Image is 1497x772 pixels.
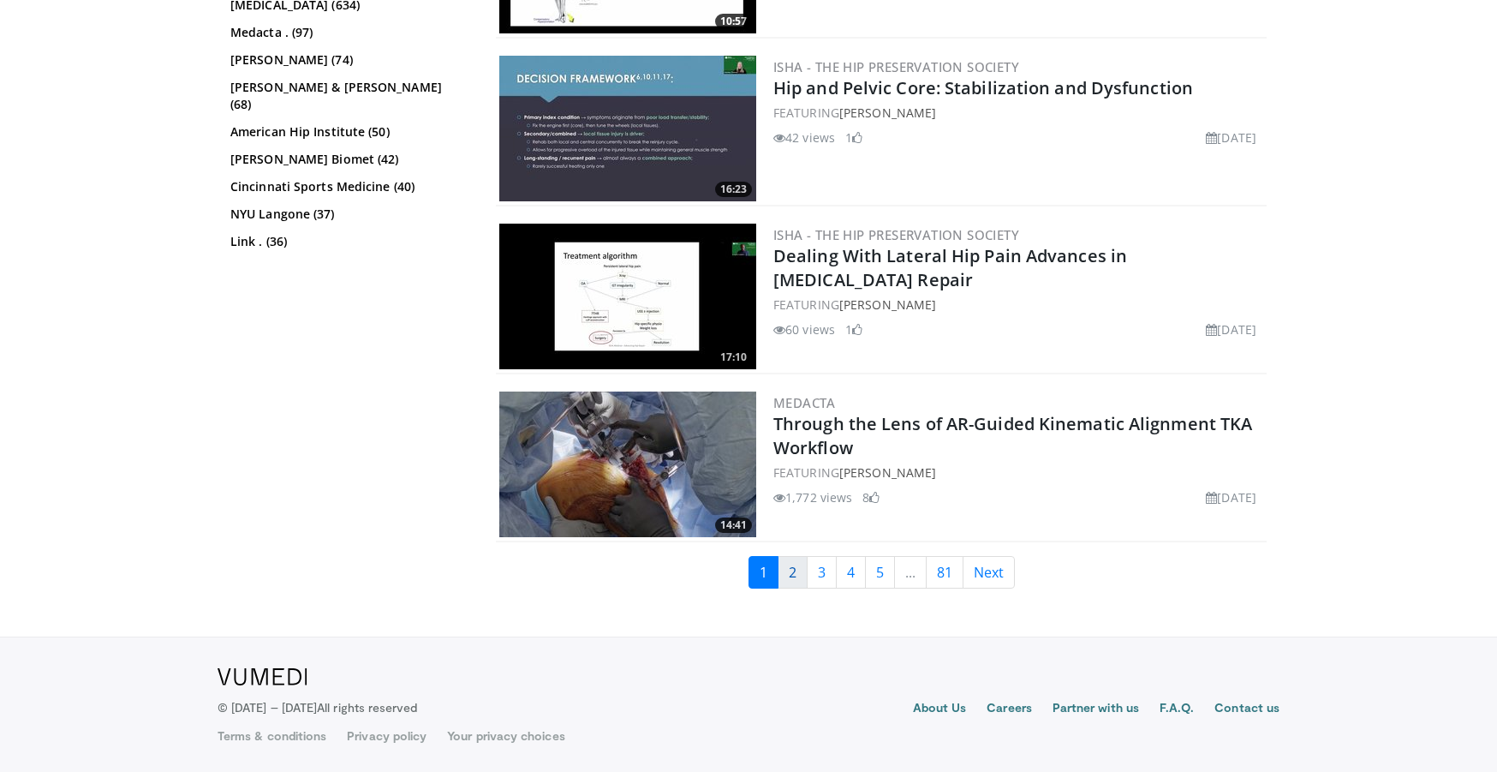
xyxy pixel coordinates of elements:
li: [DATE] [1206,488,1256,506]
span: 14:41 [715,518,752,533]
a: Hip and Pelvic Core: Stabilization and Dysfunction [773,76,1193,99]
a: 17:10 [499,224,756,369]
a: 81 [926,556,963,589]
a: 2 [778,556,808,589]
div: FEATURING [773,104,1263,122]
a: Contact us [1214,699,1279,720]
a: Terms & conditions [218,727,326,745]
a: [PERSON_NAME] & [PERSON_NAME] (68) [230,79,466,113]
span: 10:57 [715,14,752,29]
a: 5 [865,556,895,589]
a: About Us [913,699,967,720]
li: 8 [862,488,880,506]
a: [PERSON_NAME] [839,296,936,313]
a: ISHA - The Hip Preservation Society [773,226,1019,243]
li: 1 [845,129,862,147]
li: [DATE] [1206,129,1256,147]
a: American Hip Institute (50) [230,123,466,141]
a: ISHA - The Hip Preservation Society [773,58,1019,75]
a: [PERSON_NAME] (74) [230,51,466,69]
a: Partner with us [1053,699,1139,720]
a: 3 [807,556,837,589]
li: [DATE] [1206,320,1256,338]
a: NYU Langone (37) [230,206,466,223]
img: a1b90669-76d4-4a1e-9a63-4c89ef5ed2e6.300x170_q85_crop-smart_upscale.jpg [499,392,756,537]
a: Cincinnati Sports Medicine (40) [230,178,466,195]
li: 1,772 views [773,488,852,506]
li: 60 views [773,320,835,338]
a: Link . (36) [230,233,466,250]
div: FEATURING [773,464,1263,482]
a: Your privacy choices [447,727,564,745]
span: 17:10 [715,350,752,365]
nav: Search results pages [496,556,1267,589]
li: 42 views [773,129,835,147]
a: 16:23 [499,56,756,201]
a: Dealing With Lateral Hip Pain Advances in [MEDICAL_DATA] Repair [773,244,1127,291]
a: [PERSON_NAME] [839,464,936,481]
p: © [DATE] – [DATE] [218,699,418,716]
a: [PERSON_NAME] [839,105,936,121]
a: 4 [836,556,866,589]
span: All rights reserved [317,700,417,715]
img: 5a7719ab-c25f-426f-ab58-9b895ff64a4c.300x170_q85_crop-smart_upscale.jpg [499,224,756,369]
a: Medacta . (97) [230,24,466,41]
img: VuMedi Logo [218,668,307,685]
div: FEATURING [773,296,1263,314]
a: 1 [748,556,778,589]
a: 14:41 [499,392,756,537]
img: f98fa5b6-d79e-4118-8ddc-4ffabcff162a.300x170_q85_crop-smart_upscale.jpg [499,56,756,201]
a: Privacy policy [347,727,426,745]
a: Careers [987,699,1032,720]
a: Through the Lens of AR-Guided Kinematic Alignment TKA Workflow [773,412,1252,459]
a: [PERSON_NAME] Biomet (42) [230,151,466,168]
span: 16:23 [715,182,752,197]
a: F.A.Q. [1160,699,1194,720]
li: 1 [845,320,862,338]
a: Medacta [773,394,836,411]
a: Next [963,556,1015,589]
